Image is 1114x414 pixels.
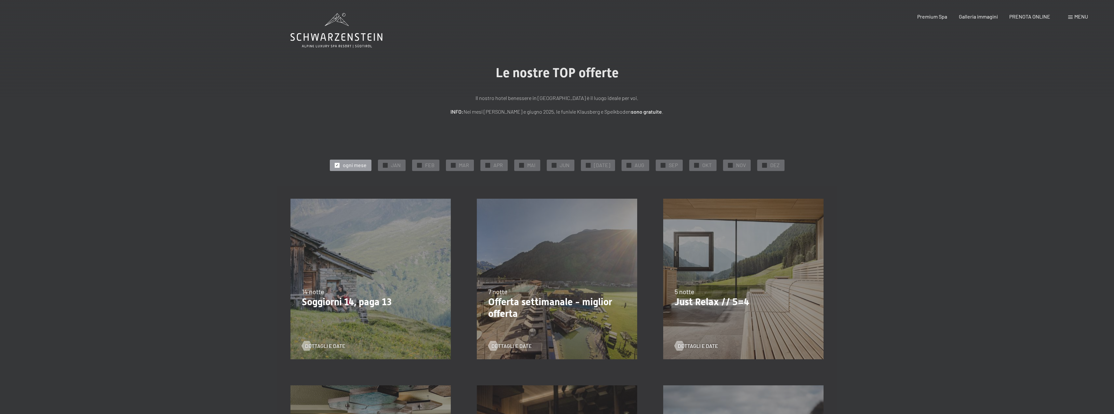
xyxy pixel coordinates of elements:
[302,288,324,295] span: 14 notte
[384,163,386,167] span: ✓
[669,162,678,169] span: SEP
[491,342,532,350] span: Dettagli e Date
[486,163,489,167] span: ✓
[553,163,555,167] span: ✓
[627,163,630,167] span: ✓
[305,342,345,350] span: Dettagli e Date
[302,342,345,350] a: Dettagli e Date
[488,342,532,350] a: Dettagli e Date
[675,288,694,295] span: 5 notte
[736,162,746,169] span: NOV
[493,162,503,169] span: APR
[450,108,463,115] strong: INFO:
[770,162,780,169] span: DEZ
[631,108,662,115] strong: sono gratuite
[395,107,720,116] p: Nei mesi [PERSON_NAME] e giugno 2025, le funivie Klausberg e Speikboden .
[336,163,338,167] span: ✓
[959,13,998,20] a: Galleria immagini
[635,162,644,169] span: AUG
[587,163,589,167] span: ✓
[678,342,718,350] span: Dettagli e Date
[675,342,718,350] a: Dettagli e Date
[302,296,439,308] p: Soggiorni 14, paga 13
[729,163,731,167] span: ✓
[594,162,610,169] span: [DATE]
[395,94,720,102] p: Il nostro hotel benessere in [GEOGRAPHIC_DATA] è il luogo ideale per voi.
[662,163,664,167] span: ✓
[675,296,812,308] p: Just Relax // 5=4
[452,163,454,167] span: ✓
[560,162,570,169] span: JUN
[520,163,523,167] span: ✓
[695,163,698,167] span: ✓
[527,162,535,169] span: MAI
[488,296,626,320] p: Offerta settimanale - miglior offerta
[343,162,367,169] span: ogni mese
[459,162,469,169] span: MAR
[425,162,435,169] span: FEB
[917,13,947,20] a: Premium Spa
[763,163,766,167] span: ✓
[1074,13,1088,20] span: Menu
[391,162,401,169] span: JAN
[1009,13,1050,20] a: PRENOTA ONLINE
[496,65,619,80] span: Le nostre TOP offerte
[702,162,712,169] span: OKT
[418,163,421,167] span: ✓
[488,288,508,295] span: 7 notte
